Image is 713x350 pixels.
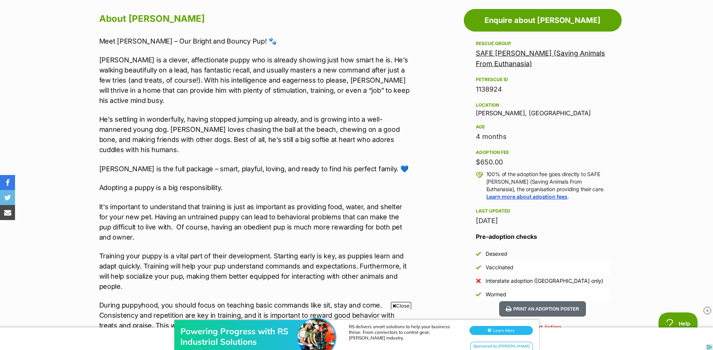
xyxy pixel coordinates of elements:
[99,251,410,291] p: Training your puppy is a vital part of their development. Starting early is key, as puppies learn...
[298,14,335,51] img: Powering Progress with RS Industrial Solutions
[476,157,610,167] div: $650.00
[476,131,610,142] div: 4 months
[99,183,410,193] p: Adopting a puppy is a big responsibility.
[476,84,610,95] div: 1138924
[476,208,610,214] div: Last updated
[486,250,507,258] div: Desexed
[99,11,410,27] h2: About [PERSON_NAME]
[486,193,568,200] a: Learn more about adoption fees
[476,102,610,108] div: Location
[476,251,481,256] img: Yes
[470,37,533,46] div: Sponsored by [PERSON_NAME]
[99,55,410,106] p: [PERSON_NAME] is a clever, affectionate puppy who is already showing just how smart he is. He’s w...
[476,49,605,68] a: SAFE [PERSON_NAME] (Saving Animals From Euthanasia)
[476,232,610,241] h3: Pre-adoption checks
[99,202,410,242] p: It's important to understand that training is just as important as providing food, water, and she...
[349,19,462,36] div: RS delivers smart solutions to help your business thrive. From connectors to control gear, [PERSO...
[99,114,410,155] p: He’s settling in wonderfully, having stopped jumping up already, and is growing into a well-manne...
[704,307,711,314] img: close_rtb.svg
[476,77,610,83] div: PetRescue ID
[476,41,610,47] div: Rescue group
[476,149,610,155] div: Adoption fee
[1,1,7,7] img: consumer-privacy-logo.png
[476,124,610,130] div: Age
[99,36,410,46] p: Meet [PERSON_NAME] – Our Bright and Bouncy Pup! 🐾
[486,170,610,201] p: 100% of the adoption fee goes directly to SAFE [PERSON_NAME] (Saving Animals From Euthanasia), th...
[476,292,481,297] img: Yes
[99,300,410,330] p: During puppyhood, you should focus on teaching basic commands like sit, stay and come. Consistenc...
[180,21,301,42] div: Powering Progress with RS Industrial Solutions
[476,265,481,270] img: Yes
[476,216,610,226] div: [DATE]
[486,277,603,285] div: Interstate adoption ([GEOGRAPHIC_DATA] only)
[476,101,610,116] div: [PERSON_NAME], [GEOGRAPHIC_DATA]
[476,278,481,284] img: No
[486,291,506,298] div: Wormed
[464,9,622,32] a: Enquire about [PERSON_NAME]
[486,264,513,271] div: Vaccinated
[469,21,533,30] button: Learn More
[99,164,410,174] p: [PERSON_NAME] is the full package – smart, playful, loving, and ready to find his perfect family. 💙
[391,302,411,309] span: Close
[499,301,586,317] button: Print an adoption poster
